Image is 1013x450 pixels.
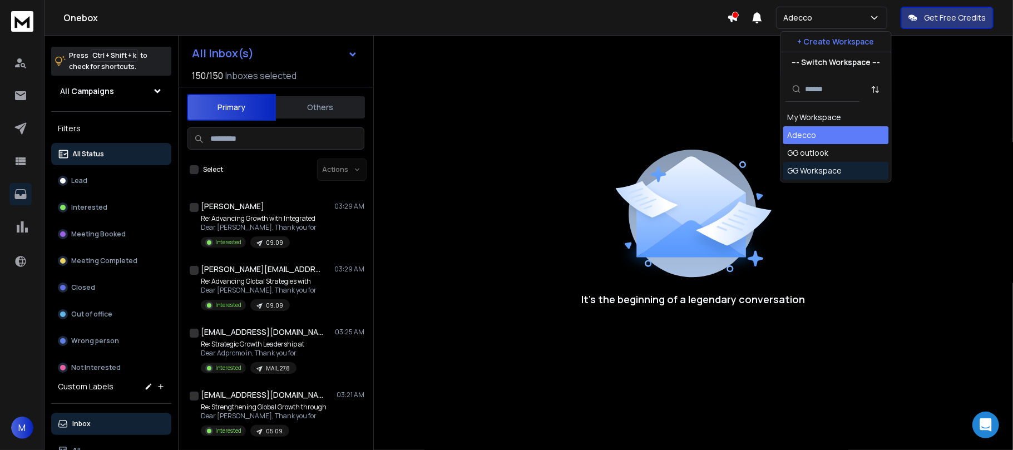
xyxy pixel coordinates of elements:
[51,250,171,272] button: Meeting Completed
[798,36,874,47] p: + Create Workspace
[582,291,806,307] p: It’s the beginning of a legendary conversation
[69,50,147,72] p: Press to check for shortcuts.
[201,349,304,358] p: Dear Adpromo in, Thank you for
[71,176,87,185] p: Lead
[266,239,283,247] p: 09.09
[11,11,33,32] img: logo
[51,170,171,192] button: Lead
[788,112,842,123] div: My Workspace
[192,48,254,59] h1: All Inbox(s)
[71,230,126,239] p: Meeting Booked
[51,143,171,165] button: All Status
[51,276,171,299] button: Closed
[225,69,297,82] h3: Inboxes selected
[201,389,323,400] h1: [EMAIL_ADDRESS][DOMAIN_NAME]
[266,364,290,373] p: MAIL 27.8
[11,417,33,439] button: M
[51,413,171,435] button: Inbox
[276,95,365,120] button: Others
[334,265,364,274] p: 03:29 AM
[183,42,367,65] button: All Inbox(s)
[60,86,114,97] h1: All Campaigns
[201,214,317,223] p: Re: Advancing Growth with Integrated
[63,11,727,24] h1: Onebox
[71,256,137,265] p: Meeting Completed
[58,381,113,392] h3: Custom Labels
[201,277,317,286] p: Re: Advancing Global Strategies with
[51,303,171,325] button: Out of office
[201,286,317,295] p: Dear [PERSON_NAME], Thank you for
[215,364,241,372] p: Interested
[71,283,95,292] p: Closed
[72,150,104,159] p: All Status
[788,147,829,159] div: GG outlook
[201,201,264,212] h1: [PERSON_NAME]
[334,202,364,211] p: 03:29 AM
[51,121,171,136] h3: Filters
[864,78,887,101] button: Sort by Sort A-Z
[788,165,842,176] div: GG Workspace
[788,130,817,141] div: Adecco
[203,165,223,174] label: Select
[51,357,171,379] button: Not Interested
[51,330,171,352] button: Wrong person
[72,419,91,428] p: Inbox
[187,94,276,121] button: Primary
[337,390,364,399] p: 03:21 AM
[792,57,880,68] p: --- Switch Workspace ---
[51,80,171,102] button: All Campaigns
[91,49,138,62] span: Ctrl + Shift + k
[201,223,317,232] p: Dear [PERSON_NAME], Thank you for
[201,412,327,421] p: Dear [PERSON_NAME], Thank you for
[71,310,112,319] p: Out of office
[71,363,121,372] p: Not Interested
[215,238,241,246] p: Interested
[51,196,171,219] button: Interested
[201,327,323,338] h1: [EMAIL_ADDRESS][DOMAIN_NAME]
[215,301,241,309] p: Interested
[215,427,241,435] p: Interested
[201,403,327,412] p: Re: Strengthening Global Growth through
[201,340,304,349] p: Re: Strategic Growth Leadership at
[71,337,119,345] p: Wrong person
[783,12,817,23] p: Adecco
[924,12,986,23] p: Get Free Credits
[71,203,107,212] p: Interested
[335,328,364,337] p: 03:25 AM
[901,7,994,29] button: Get Free Credits
[781,32,891,52] button: + Create Workspace
[192,69,223,82] span: 150 / 150
[266,427,283,436] p: 05.09
[51,223,171,245] button: Meeting Booked
[266,301,283,310] p: 09.09
[972,412,999,438] div: Open Intercom Messenger
[201,264,323,275] h1: [PERSON_NAME][EMAIL_ADDRESS][DOMAIN_NAME]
